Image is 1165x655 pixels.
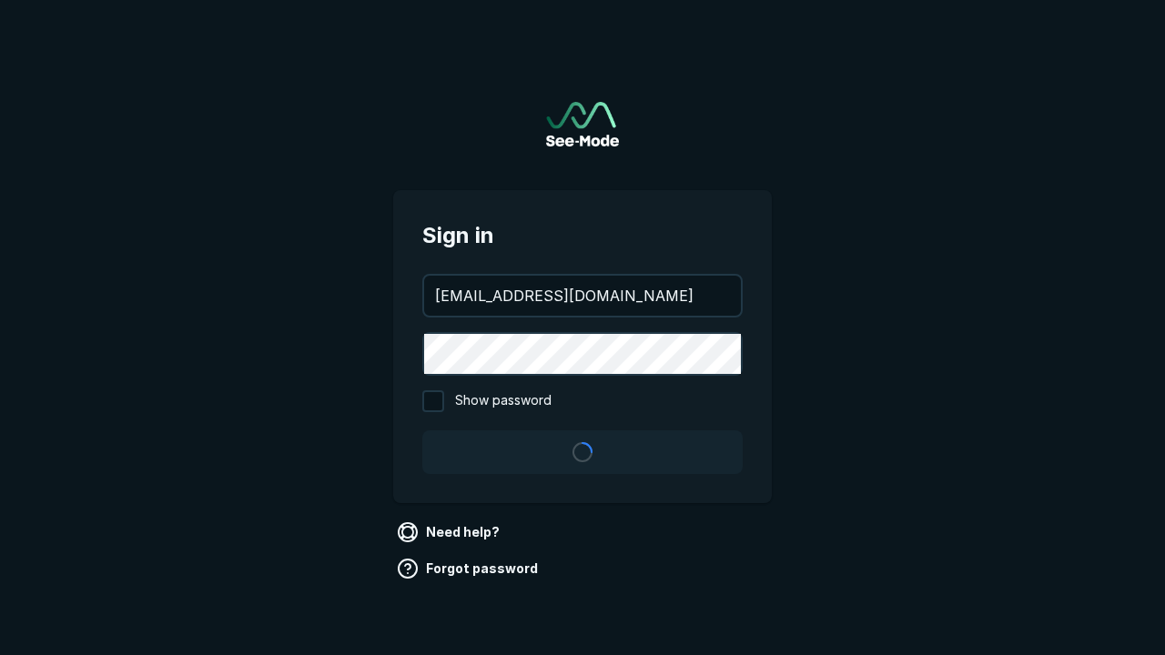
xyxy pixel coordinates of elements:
span: Show password [455,390,552,412]
a: Go to sign in [546,102,619,146]
img: See-Mode Logo [546,102,619,146]
a: Need help? [393,518,507,547]
a: Forgot password [393,554,545,583]
span: Sign in [422,219,743,252]
input: your@email.com [424,276,741,316]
